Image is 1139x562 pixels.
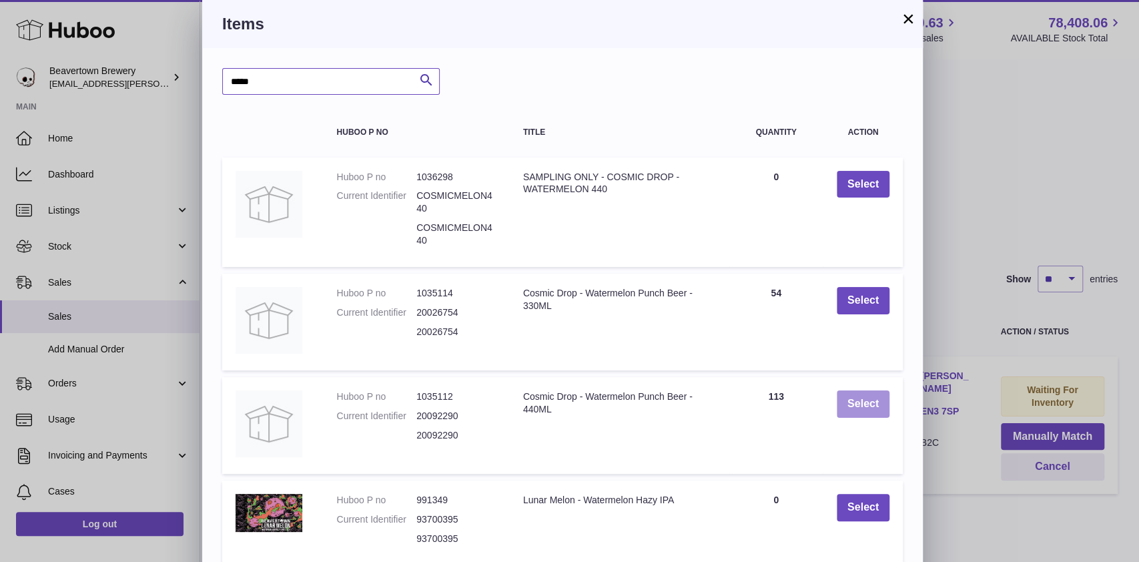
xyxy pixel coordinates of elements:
[236,390,302,457] img: Cosmic Drop - Watermelon Punch Beer - 440ML
[837,287,889,314] button: Select
[416,222,496,247] dd: COSMICMELON440
[523,171,716,196] div: SAMPLING ONLY - COSMIC DROP - WATERMELON 440
[823,115,903,150] th: Action
[729,115,823,150] th: Quantity
[337,513,417,526] dt: Current Identifier
[837,171,889,198] button: Select
[837,494,889,521] button: Select
[337,494,417,507] dt: Huboo P no
[523,390,716,416] div: Cosmic Drop - Watermelon Punch Beer - 440ML
[416,410,496,423] dd: 20092290
[236,171,302,238] img: SAMPLING ONLY - COSMIC DROP - WATERMELON 440
[416,171,496,184] dd: 1036298
[337,190,417,215] dt: Current Identifier
[416,390,496,403] dd: 1035112
[837,390,889,418] button: Select
[236,287,302,354] img: Cosmic Drop - Watermelon Punch Beer - 330ML
[416,190,496,215] dd: COSMICMELON440
[416,326,496,338] dd: 20026754
[416,429,496,442] dd: 20092290
[416,533,496,545] dd: 93700395
[729,274,823,370] td: 54
[337,410,417,423] dt: Current Identifier
[729,158,823,267] td: 0
[324,115,510,150] th: Huboo P no
[416,494,496,507] dd: 991349
[510,115,729,150] th: Title
[337,171,417,184] dt: Huboo P no
[416,287,496,300] dd: 1035114
[523,287,716,312] div: Cosmic Drop - Watermelon Punch Beer - 330ML
[729,377,823,474] td: 113
[236,494,302,532] img: Lunar Melon - Watermelon Hazy IPA
[337,287,417,300] dt: Huboo P no
[523,494,716,507] div: Lunar Melon - Watermelon Hazy IPA
[337,390,417,403] dt: Huboo P no
[222,13,903,35] h3: Items
[416,306,496,319] dd: 20026754
[900,11,916,27] button: ×
[337,306,417,319] dt: Current Identifier
[416,513,496,526] dd: 93700395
